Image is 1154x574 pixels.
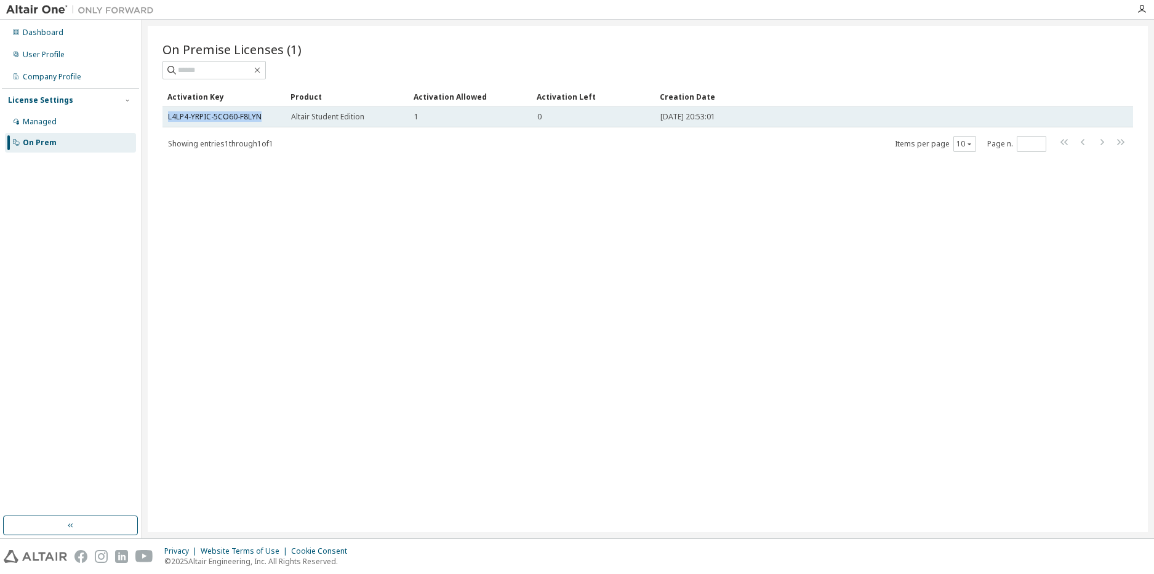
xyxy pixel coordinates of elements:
[74,550,87,563] img: facebook.svg
[537,87,650,106] div: Activation Left
[414,87,527,106] div: Activation Allowed
[167,87,281,106] div: Activation Key
[291,112,364,122] span: Altair Student Edition
[115,550,128,563] img: linkedin.svg
[168,138,273,149] span: Showing entries 1 through 1 of 1
[414,112,419,122] span: 1
[895,136,976,152] span: Items per page
[23,28,63,38] div: Dashboard
[23,72,81,82] div: Company Profile
[135,550,153,563] img: youtube.svg
[23,50,65,60] div: User Profile
[8,95,73,105] div: License Settings
[660,112,715,122] span: [DATE] 20:53:01
[23,117,57,127] div: Managed
[4,550,67,563] img: altair_logo.svg
[6,4,160,16] img: Altair One
[987,136,1046,152] span: Page n.
[537,112,542,122] span: 0
[201,546,291,556] div: Website Terms of Use
[164,546,201,556] div: Privacy
[660,87,1079,106] div: Creation Date
[291,546,355,556] div: Cookie Consent
[291,87,404,106] div: Product
[95,550,108,563] img: instagram.svg
[168,111,262,122] a: L4LP4-YRPIC-5CO60-F8LYN
[23,138,57,148] div: On Prem
[164,556,355,567] p: © 2025 Altair Engineering, Inc. All Rights Reserved.
[162,41,302,58] span: On Premise Licenses (1)
[956,139,973,149] button: 10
